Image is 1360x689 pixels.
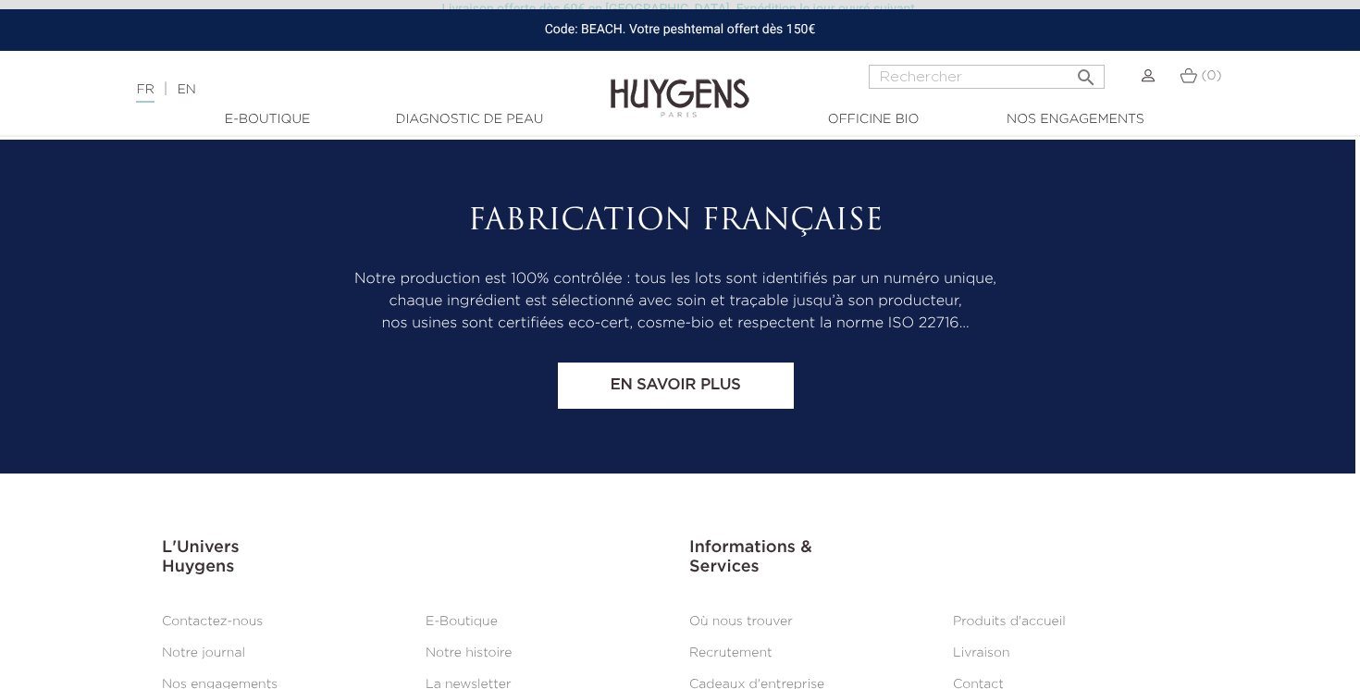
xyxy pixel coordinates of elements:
[689,615,793,628] a: Où nous trouver
[426,615,498,628] a: E-Boutique
[162,204,1189,240] h2: Fabrication Française
[983,110,1168,129] a: Nos engagements
[162,268,1189,290] p: Notre production est 100% contrôlée : tous les lots sont identifiés par un numéro unique,
[953,615,1066,628] a: Produits d'accueil
[558,363,794,409] a: En savoir plus
[377,110,562,129] a: Diagnostic de peau
[177,83,195,96] a: EN
[162,646,245,659] a: Notre journal
[953,646,1010,659] a: Livraison
[136,83,154,103] a: FR
[1075,61,1097,83] i: 
[689,538,1189,578] h3: Informations & Services
[781,110,966,129] a: Officine Bio
[162,313,1189,335] p: nos usines sont certifiées eco-cert, cosme-bio et respectent la norme ISO 22716…
[611,49,749,120] img: Huygens
[689,646,773,659] a: Recrutement
[162,290,1189,313] p: chaque ingrédient est sélectionné avec soin et traçable jusqu’à son producteur,
[127,79,552,101] div: |
[1069,59,1103,84] button: 
[162,615,263,628] a: Contactez-nous
[1201,69,1221,82] span: (0)
[162,538,661,578] h3: L'Univers Huygens
[426,646,512,659] a: Notre histoire
[175,110,360,129] a: E-Boutique
[869,65,1105,89] input: Rechercher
